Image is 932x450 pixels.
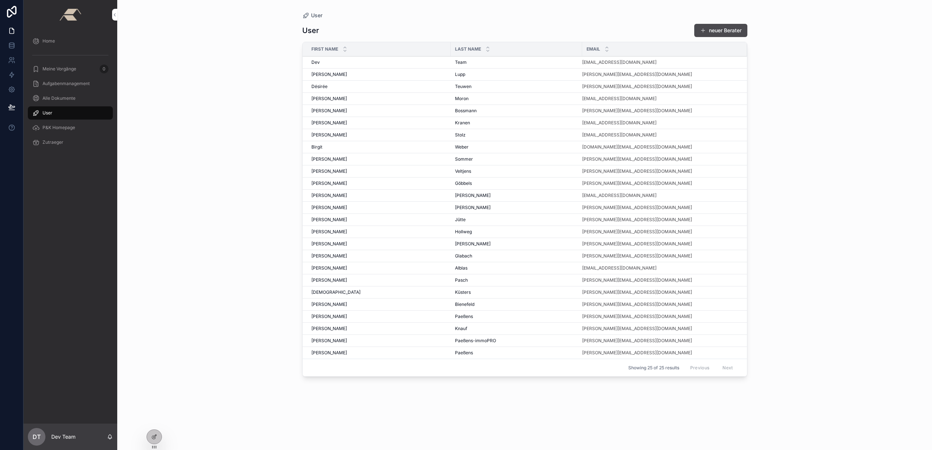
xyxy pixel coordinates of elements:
a: User [302,12,322,19]
a: [EMAIL_ADDRESS][DOMAIN_NAME] [582,132,738,138]
button: neuer Berater [694,24,747,37]
span: Birgit [311,144,322,150]
span: [PERSON_NAME] [311,229,347,235]
a: [PERSON_NAME][EMAIL_ADDRESS][DOMAIN_NAME] [582,217,692,223]
h1: User [302,25,319,36]
span: First name [311,46,338,52]
span: Teuwen [455,84,471,89]
a: Lupp [455,72,578,77]
span: [PERSON_NAME] [311,277,347,283]
a: Glabach [455,253,578,259]
a: [PERSON_NAME][EMAIL_ADDRESS][DOMAIN_NAME] [582,350,738,356]
a: [PERSON_NAME][EMAIL_ADDRESS][DOMAIN_NAME] [582,338,738,344]
span: Email [587,46,600,52]
span: Alle Dokumente [42,95,75,101]
span: DT [33,432,41,441]
span: Veltjens [455,168,471,174]
a: [PERSON_NAME][EMAIL_ADDRESS][DOMAIN_NAME] [582,277,692,283]
span: [PERSON_NAME] [311,217,347,223]
a: [PERSON_NAME] [311,277,446,283]
a: Jütte [455,217,578,223]
a: [PERSON_NAME][EMAIL_ADDRESS][DOMAIN_NAME] [582,314,692,319]
a: [PERSON_NAME][EMAIL_ADDRESS][DOMAIN_NAME] [582,108,738,114]
a: [EMAIL_ADDRESS][DOMAIN_NAME] [582,96,657,102]
span: Alblas [455,265,467,271]
span: [PERSON_NAME] [311,326,347,332]
span: Paeßens-immoPRO [455,338,496,344]
span: Paeßens [455,314,473,319]
span: Göbbels [455,180,472,186]
a: [DOMAIN_NAME][EMAIL_ADDRESS][DOMAIN_NAME] [582,144,692,150]
a: [PERSON_NAME][EMAIL_ADDRESS][DOMAIN_NAME] [582,72,692,77]
a: [PERSON_NAME] [311,301,446,307]
span: Last name [455,46,481,52]
a: Zutraeger [28,136,113,149]
a: Küsters [455,289,578,295]
a: Teuwen [455,84,578,89]
a: [PERSON_NAME][EMAIL_ADDRESS][DOMAIN_NAME] [582,326,692,332]
a: [PERSON_NAME][EMAIL_ADDRESS][DOMAIN_NAME] [582,253,738,259]
a: Knauf [455,326,578,332]
a: Paeßens [455,350,578,356]
a: [PERSON_NAME][EMAIL_ADDRESS][DOMAIN_NAME] [582,301,738,307]
a: [PERSON_NAME] [311,338,446,344]
span: [PERSON_NAME] [455,241,491,247]
span: [PERSON_NAME] [311,108,347,114]
a: [PERSON_NAME] [311,326,446,332]
span: [PERSON_NAME] [455,205,491,211]
a: [PERSON_NAME][EMAIL_ADDRESS][DOMAIN_NAME] [582,180,692,186]
span: [PERSON_NAME] [311,314,347,319]
a: [PERSON_NAME][EMAIL_ADDRESS][DOMAIN_NAME] [582,180,738,186]
a: User [28,106,113,120]
a: [DEMOGRAPHIC_DATA] [311,289,446,295]
a: [EMAIL_ADDRESS][DOMAIN_NAME] [582,132,657,138]
a: [PERSON_NAME][EMAIL_ADDRESS][DOMAIN_NAME] [582,326,738,332]
a: Aufgabenmanagement [28,77,113,90]
a: [PERSON_NAME][EMAIL_ADDRESS][DOMAIN_NAME] [582,168,692,174]
a: Göbbels [455,180,578,186]
a: [PERSON_NAME][EMAIL_ADDRESS][DOMAIN_NAME] [582,72,738,77]
a: [PERSON_NAME] [311,241,446,247]
a: Home [28,34,113,48]
a: [PERSON_NAME][EMAIL_ADDRESS][DOMAIN_NAME] [582,350,692,356]
a: [DOMAIN_NAME][EMAIL_ADDRESS][DOMAIN_NAME] [582,144,738,150]
span: P&K Homepage [42,125,75,131]
span: [PERSON_NAME] [311,132,347,138]
a: [PERSON_NAME][EMAIL_ADDRESS][DOMAIN_NAME] [582,253,692,259]
span: Pasch [455,277,468,283]
a: P&K Homepage [28,121,113,134]
a: [PERSON_NAME] [311,132,446,138]
a: [PERSON_NAME][EMAIL_ADDRESS][DOMAIN_NAME] [582,84,692,89]
a: [PERSON_NAME] [311,350,446,356]
a: [PERSON_NAME] [311,180,446,186]
a: [PERSON_NAME] [311,156,446,162]
span: Kranen [455,120,470,126]
a: [PERSON_NAME] [311,217,446,223]
a: [PERSON_NAME][EMAIL_ADDRESS][DOMAIN_NAME] [582,314,738,319]
a: Stolz [455,132,578,138]
span: Weber [455,144,469,150]
a: [PERSON_NAME][EMAIL_ADDRESS][DOMAIN_NAME] [582,241,692,247]
span: Paeßens [455,350,473,356]
a: Veltjens [455,168,578,174]
a: [PERSON_NAME] [311,168,446,174]
a: [PERSON_NAME] [311,265,446,271]
a: [PERSON_NAME][EMAIL_ADDRESS][DOMAIN_NAME] [582,205,738,211]
span: Lupp [455,72,465,77]
a: [EMAIL_ADDRESS][DOMAIN_NAME] [582,59,738,65]
span: [PERSON_NAME] [455,193,491,198]
a: [EMAIL_ADDRESS][DOMAIN_NAME] [582,120,657,126]
span: [PERSON_NAME] [311,72,347,77]
a: [PERSON_NAME] [311,253,446,259]
a: Bienefeld [455,301,578,307]
a: [EMAIL_ADDRESS][DOMAIN_NAME] [582,96,738,102]
div: 0 [100,65,108,73]
a: [EMAIL_ADDRESS][DOMAIN_NAME] [582,265,657,271]
span: [PERSON_NAME] [311,350,347,356]
span: Bossmann [455,108,477,114]
span: [PERSON_NAME] [311,253,347,259]
a: [EMAIL_ADDRESS][DOMAIN_NAME] [582,120,738,126]
a: Hollweg [455,229,578,235]
a: Alblas [455,265,578,271]
span: Team [455,59,467,65]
